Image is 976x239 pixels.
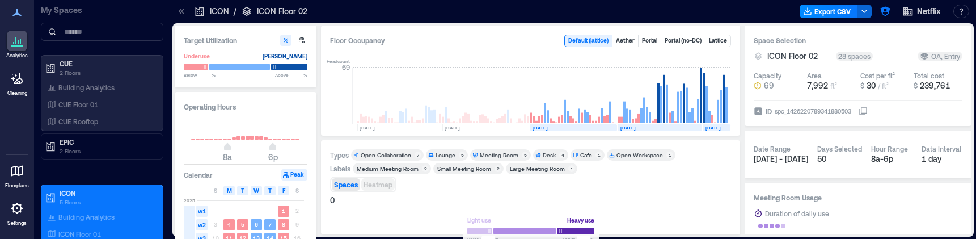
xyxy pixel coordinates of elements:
div: 5 [459,152,466,158]
span: Above % [275,72,307,78]
div: 28 spaces [836,52,873,61]
p: Building Analytics [58,83,115,92]
div: Lounge [436,151,455,159]
div: 2 [495,165,501,172]
button: $ 30 / ft² [860,80,909,91]
a: Cleaning [3,65,31,100]
span: $ [860,82,864,90]
span: W [253,186,259,195]
div: Total cost [914,71,944,80]
p: ICON [60,188,155,198]
div: Date Range [754,144,791,153]
button: Spaces [332,178,360,191]
text: [DATE] [445,125,460,131]
button: IDspc_1426220789341880503 [859,107,868,116]
div: Area [807,71,822,80]
p: CUE Rooftop [58,117,98,126]
text: [DATE] [533,125,548,131]
span: [DATE] - [DATE] [754,154,808,163]
div: 1 [666,152,673,158]
p: ICON Floor 02 [257,6,307,17]
p: 2 Floors [60,146,155,156]
span: w2 [196,219,208,230]
span: T [268,186,272,195]
div: 50 [817,153,862,165]
div: 7 [415,152,421,158]
div: Types [330,150,349,160]
p: Floorplans [5,182,29,189]
span: 2025 [184,197,195,204]
span: S [214,186,217,195]
button: ICON Floor 02 [767,51,831,62]
div: 5 [522,152,529,158]
button: 69 [754,80,802,91]
button: Heatmap [361,178,395,191]
button: Peak [281,169,307,181]
span: 30 [867,81,876,90]
text: 4 [227,221,231,228]
div: spc_1426220789341880503 [774,106,852,117]
text: 8 [282,221,285,228]
div: Large Meeting Room [510,165,565,173]
text: [DATE] [705,125,721,131]
p: My Spaces [41,5,163,16]
div: Open Workspace [616,151,663,159]
div: Cost per ft² [860,71,895,80]
h3: Target Utilization [184,35,307,46]
a: Analytics [3,27,31,62]
div: 8a - 6p [871,153,912,165]
button: Portal (no-DC) [661,35,705,47]
div: Medium Meeting Room [357,165,419,173]
div: Heavy use [567,215,594,226]
button: Default (lattice) [565,35,612,47]
div: [PERSON_NAME] [263,51,307,62]
p: Settings [7,220,27,227]
div: Open Collaboration [361,151,411,159]
text: [DATE] [360,125,375,131]
span: w1 [196,206,208,217]
div: Capacity [754,71,781,80]
div: Labels [330,164,350,173]
button: Portal [639,35,661,47]
span: / ft² [878,82,889,90]
p: ICON [210,6,229,17]
button: Aether [612,35,638,47]
p: CUE [60,59,155,68]
h3: Meeting Room Usage [754,192,962,203]
span: 7,992 [807,81,828,90]
div: Small Meeting Room [437,165,491,173]
div: 1 [595,152,602,158]
button: Export CSV [800,5,857,18]
p: Analytics [6,52,28,59]
span: Netflix [917,6,941,17]
div: Hour Range [871,144,908,153]
div: 4 [559,152,566,158]
text: [DATE] [620,125,636,131]
span: F [282,186,285,195]
div: Days Selected [817,144,862,153]
p: ICON Floor 01 [58,229,101,238]
div: Desk [543,151,556,159]
div: Underuse [184,51,210,62]
div: Floor Occupancy [330,35,555,47]
p: Cleaning [7,90,27,97]
span: 6p [268,152,278,162]
p: Building Analytics [58,212,115,221]
h3: Operating Hours [184,101,307,112]
text: 5 [241,221,244,228]
div: 2 [422,165,429,172]
span: Spaces [334,181,358,188]
span: ft² [830,82,837,90]
text: 6 [255,221,258,228]
h3: Calendar [184,169,213,181]
div: 0 [330,195,731,206]
span: Below % [184,72,216,78]
text: 7 [268,221,272,228]
span: M [227,186,232,195]
div: Meeting Room [480,151,518,159]
span: S [295,186,299,195]
a: Settings [3,195,31,230]
div: Cafe [580,151,592,159]
p: EPIC [60,137,155,146]
span: Heatmap [364,181,392,188]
